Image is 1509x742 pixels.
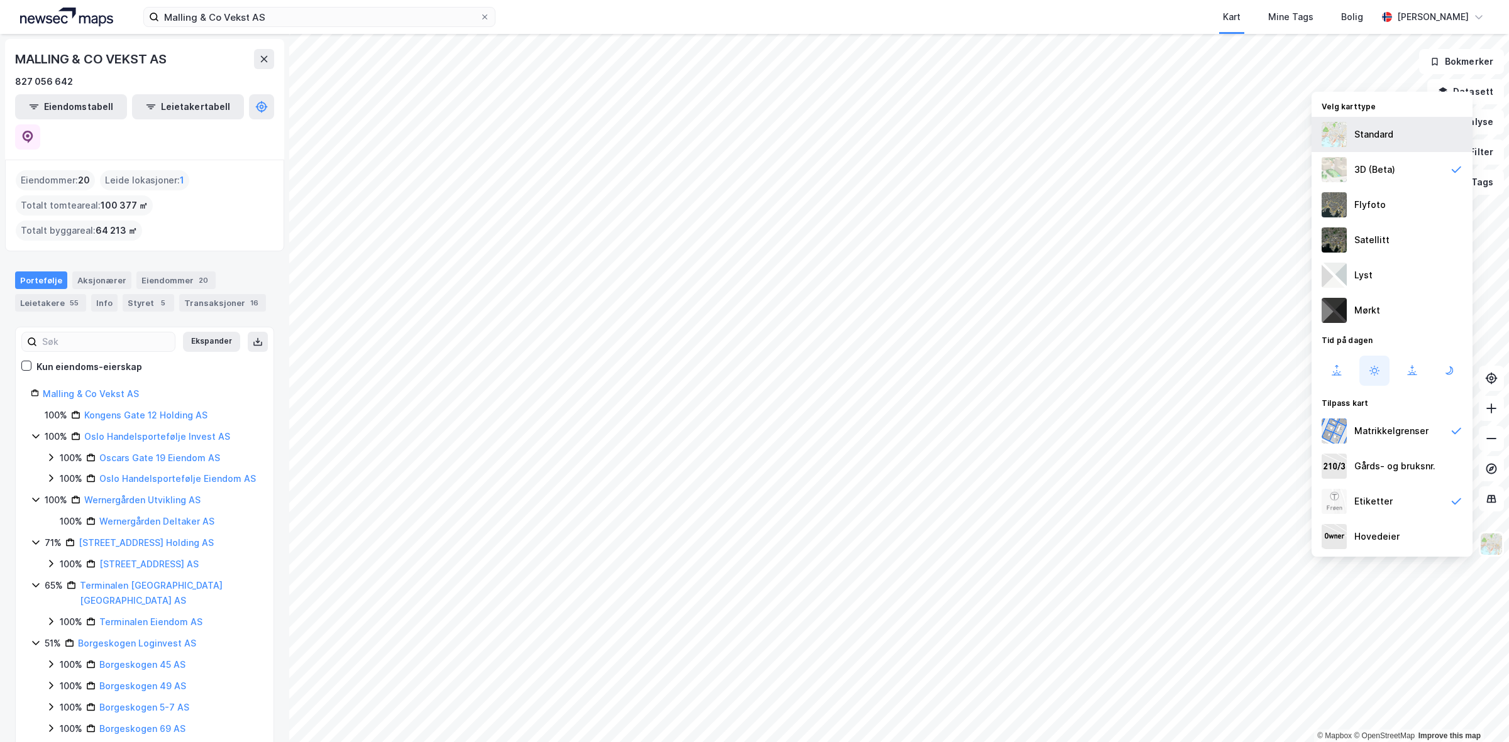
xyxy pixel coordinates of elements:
[1322,122,1347,147] img: Z
[99,473,256,484] a: Oslo Handelsportefølje Eiendom AS
[78,638,196,648] a: Borgeskogen Loginvest AS
[37,332,175,351] input: Søk
[15,49,169,69] div: MALLING & CO VEKST AS
[1268,9,1313,25] div: Mine Tags
[1322,454,1347,479] img: cadastreKeys.547ab17ec502f5a4ef2b.jpeg
[45,493,67,508] div: 100%
[1312,328,1473,351] div: Tid på dagen
[1354,529,1400,544] div: Hovedeier
[1322,227,1347,253] img: 9k=
[1322,192,1347,217] img: Z
[1446,682,1509,742] div: Kontrollprogram for chat
[79,537,214,548] a: [STREET_ADDRESS] Holding AS
[60,700,82,715] div: 100%
[248,297,261,309] div: 16
[101,198,148,213] span: 100 377 ㎡
[136,271,216,289] div: Eiendommer
[1322,418,1347,444] img: cadastreBorders.cfe08de4b5ddd52a10de.jpeg
[1354,423,1429,439] div: Matrikkelgrenser
[1354,162,1395,177] div: 3D (Beta)
[1397,9,1469,25] div: [PERSON_NAME]
[100,170,189,190] div: Leide lokasjoner :
[1354,731,1415,740] a: OpenStreetMap
[1419,49,1504,74] button: Bokmerker
[15,94,127,119] button: Eiendomstabell
[84,494,201,505] a: Wernergården Utvikling AS
[99,452,220,463] a: Oscars Gate 19 Eiendom AS
[36,359,142,374] div: Kun eiendoms-eierskap
[1418,731,1481,740] a: Improve this map
[15,271,67,289] div: Portefølje
[1354,303,1380,318] div: Mørkt
[99,702,189,712] a: Borgeskogen 5-7 AS
[1445,170,1504,195] button: Tags
[99,559,199,569] a: [STREET_ADDRESS] AS
[16,195,153,216] div: Totalt tomteareal :
[159,8,480,26] input: Søk på adresse, matrikkel, gårdeiere, leietakere eller personer
[60,450,82,466] div: 100%
[45,429,67,444] div: 100%
[1354,127,1393,142] div: Standard
[96,223,137,238] span: 64 213 ㎡
[91,294,118,312] div: Info
[72,271,131,289] div: Aksjonærer
[43,388,139,399] a: Malling & Co Vekst AS
[67,297,81,309] div: 55
[99,680,186,691] a: Borgeskogen 49 AS
[60,721,82,736] div: 100%
[1322,263,1347,288] img: luj3wr1y2y3+OchiMxRmMxRlscgabnMEmZ7DJGWxyBpucwSZnsMkZbHIGm5zBJmewyRlscgabnMEmZ7DJGWxyBpucwSZnsMkZ...
[123,294,174,312] div: Styret
[78,173,90,188] span: 20
[99,516,214,526] a: Wernergården Deltaker AS
[1322,489,1347,514] img: Z
[15,74,73,89] div: 827 056 642
[1322,298,1347,323] img: nCdM7BzjoCAAAAAElFTkSuQmCC
[16,221,142,241] div: Totalt byggareal :
[1322,157,1347,182] img: Z
[15,294,86,312] div: Leietakere
[1427,79,1504,104] button: Datasett
[157,297,169,309] div: 5
[60,514,82,529] div: 100%
[1354,232,1390,248] div: Satellitt
[1446,682,1509,742] iframe: Chat Widget
[132,94,244,119] button: Leietakertabell
[1322,524,1347,549] img: majorOwner.b5e170eddb5c04bfeeff.jpeg
[183,332,240,352] button: Ekspander
[60,471,82,486] div: 100%
[45,578,63,593] div: 65%
[1341,9,1363,25] div: Bolig
[80,580,223,606] a: Terminalen [GEOGRAPHIC_DATA] [GEOGRAPHIC_DATA] AS
[45,535,62,550] div: 71%
[1354,197,1386,212] div: Flyfoto
[1312,94,1473,117] div: Velg karttype
[60,657,82,672] div: 100%
[1317,731,1352,740] a: Mapbox
[60,557,82,572] div: 100%
[1479,532,1503,556] img: Z
[1354,268,1373,283] div: Lyst
[99,616,202,627] a: Terminalen Eiendom AS
[99,659,185,670] a: Borgeskogen 45 AS
[99,723,185,734] a: Borgeskogen 69 AS
[180,173,184,188] span: 1
[60,614,82,630] div: 100%
[196,274,211,286] div: 20
[1354,494,1393,509] div: Etiketter
[1354,459,1435,474] div: Gårds- og bruksnr.
[45,408,67,423] div: 100%
[60,679,82,694] div: 100%
[45,636,61,651] div: 51%
[179,294,266,312] div: Transaksjoner
[84,410,207,420] a: Kongens Gate 12 Holding AS
[84,431,230,442] a: Oslo Handelsportefølje Invest AS
[20,8,113,26] img: logo.a4113a55bc3d86da70a041830d287a7e.svg
[1444,139,1504,165] button: Filter
[1312,391,1473,413] div: Tilpass kart
[1223,9,1241,25] div: Kart
[16,170,95,190] div: Eiendommer :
